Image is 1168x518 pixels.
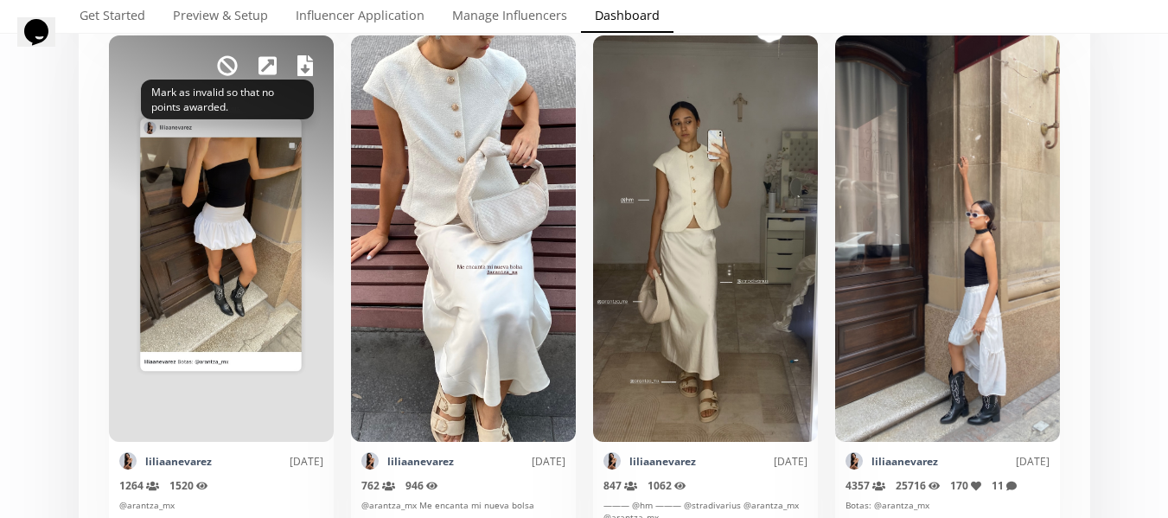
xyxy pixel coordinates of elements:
span: 1062 [648,478,686,493]
iframe: chat widget [17,17,73,69]
div: [DATE] [212,454,323,469]
span: 170 [950,478,981,493]
span: 25716 [896,478,941,493]
div: [DATE] [938,454,1050,469]
a: liliaanevarez [629,454,696,469]
div: [DATE] [454,454,565,469]
span: 1520 [169,478,208,493]
img: 472866662_2015896602243155_15014156077129679_n.jpg [846,452,863,470]
img: 472866662_2015896602243155_15014156077129679_n.jpg [119,452,137,470]
div: [DATE] [696,454,807,469]
span: 4357 [846,478,885,493]
a: liliaanevarez [145,454,212,469]
span: 11 [992,478,1017,493]
img: 472866662_2015896602243155_15014156077129679_n.jpg [361,452,379,470]
span: 946 [405,478,438,493]
img: 472866662_2015896602243155_15014156077129679_n.jpg [603,452,621,470]
span: 1264 [119,478,159,493]
div: Mark as invalid so that no points awarded. [141,80,314,119]
span: 847 [603,478,637,493]
a: liliaanevarez [387,454,454,469]
span: 762 [361,478,395,493]
a: liliaanevarez [871,454,938,469]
